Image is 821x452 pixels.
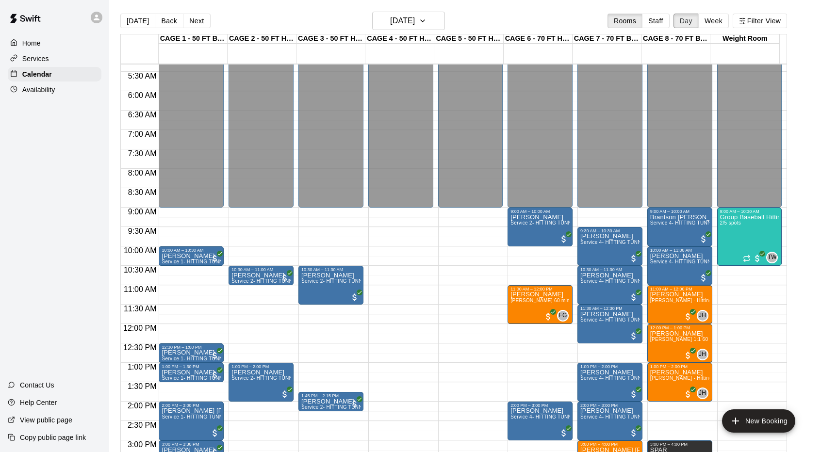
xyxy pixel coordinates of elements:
[162,345,221,350] div: 12:30 PM – 1:00 PM
[577,266,642,305] div: 10:30 AM – 11:30 AM: Erick Syktich
[228,34,296,44] div: CAGE 2 - 50 FT HYBRID BB/SB
[8,51,101,66] div: Services
[22,85,55,95] p: Availability
[650,442,709,447] div: 3:00 PM – 4:00 PM
[125,382,159,390] span: 1:30 PM
[210,254,220,263] span: All customers have paid
[280,273,290,283] span: All customers have paid
[126,149,159,158] span: 7:30 AM
[650,298,762,303] span: [PERSON_NAME] - Hitting 60min 1:1 instruction
[510,220,634,226] span: Service 2- HITTING TUNNEL RENTAL - 50ft Baseball
[766,252,778,263] div: TJ Wilcoxson
[162,414,340,420] span: Service 1- HITTING TUNNEL RENTAL - 50ft Baseball w/ Auto/Manual Feeder
[673,14,699,28] button: Day
[629,428,639,438] span: All customers have paid
[20,398,57,407] p: Help Center
[650,364,709,369] div: 1:00 PM – 2:00 PM
[350,292,360,302] span: All customers have paid
[434,34,503,44] div: CAGE 5 - 50 FT HYBRID SB/BB
[697,349,708,360] div: John Havird
[650,325,709,330] div: 12:00 PM – 1:00 PM
[22,38,41,48] p: Home
[510,298,677,303] span: [PERSON_NAME] 60 min 1:1 baseball hitting / fielding / pitching lessons
[20,380,54,390] p: Contact Us
[8,67,101,81] a: Calendar
[183,14,210,28] button: Next
[210,428,220,438] span: All customers have paid
[510,414,634,420] span: Service 4- HITTING TUNNEL RENTAL - 70ft Baseball
[159,402,224,440] div: 2:00 PM – 3:00 PM: Ryder Christensen
[301,278,425,284] span: Service 2- HITTING TUNNEL RENTAL - 50ft Baseball
[722,409,795,433] button: add
[510,403,570,408] div: 2:00 PM – 3:00 PM
[504,34,573,44] div: CAGE 6 - 70 FT HIT TRAX
[162,248,221,253] div: 10:00 AM – 10:30 AM
[580,228,640,233] div: 9:30 AM – 10:30 AM
[733,14,787,28] button: Filter View
[577,305,642,343] div: 11:30 AM – 12:30 PM: Mauricio Lugo
[753,254,762,263] span: All customers have paid
[121,285,159,293] span: 11:00 AM
[301,393,361,398] div: 1:45 PM – 2:15 PM
[159,343,224,363] div: 12:30 PM – 1:00 PM: Noah Baeza
[121,305,159,313] span: 11:30 AM
[650,248,709,253] div: 10:00 AM – 11:00 AM
[126,72,159,80] span: 5:30 AM
[647,363,712,402] div: 1:00 PM – 2:00 PM: John Havird - Hitting 60min 1:1 instruction
[510,287,570,291] div: 11:00 AM – 12:00 PM
[647,246,712,285] div: 10:00 AM – 11:00 AM: Jonathan Leighton
[608,14,642,28] button: Rooms
[162,442,221,447] div: 3:00 PM – 3:30 PM
[121,324,159,332] span: 12:00 PM
[508,402,573,440] div: 2:00 PM – 3:00 PM: Scott Lowrey
[162,375,340,381] span: Service 1- HITTING TUNNEL RENTAL - 50ft Baseball w/ Auto/Manual Feeder
[126,91,159,99] span: 6:00 AM
[701,387,708,399] span: John Havird
[231,364,291,369] div: 1:00 PM – 2:00 PM
[125,402,159,410] span: 2:00 PM
[508,208,573,246] div: 9:00 AM – 10:00 AM: Service 2- HITTING TUNNEL RENTAL - 50ft Baseball
[650,209,709,214] div: 9:00 AM – 10:00 AM
[159,34,228,44] div: CAGE 1 - 50 FT BASEBALL w/ Auto Feeder
[699,350,706,359] span: JH
[126,208,159,216] span: 9:00 AM
[125,363,159,371] span: 1:00 PM
[22,69,52,79] p: Calendar
[120,14,155,28] button: [DATE]
[701,349,708,360] span: John Havird
[580,414,704,420] span: Service 4- HITTING TUNNEL RENTAL - 70ft Baseball
[20,415,72,425] p: View public page
[629,389,639,399] span: All customers have paid
[561,310,569,322] span: Frankie Gulko
[629,292,639,302] span: All customers have paid
[697,310,708,322] div: John Havird
[642,14,670,28] button: Staff
[301,267,361,272] div: 10:30 AM – 11:30 AM
[647,324,712,363] div: 12:00 PM – 1:00 PM: Thomas Byrnes
[559,428,569,438] span: All customers have paid
[20,433,86,442] p: Copy public page link
[121,343,159,352] span: 12:30 PM
[743,255,751,262] span: Recurring event
[683,389,693,399] span: All customers have paid
[121,266,159,274] span: 10:30 AM
[155,14,183,28] button: Back
[683,351,693,360] span: All customers have paid
[280,389,290,399] span: All customers have paid
[126,188,159,196] span: 8:30 AM
[580,267,640,272] div: 10:30 AM – 11:30 AM
[647,285,712,324] div: 11:00 AM – 12:00 PM: Jackson Lewis
[162,403,221,408] div: 2:00 PM – 3:00 PM
[768,253,777,262] span: TW
[159,363,224,382] div: 1:00 PM – 1:30 PM: Noah Baeza
[210,351,220,360] span: All customers have paid
[559,234,569,244] span: All customers have paid
[126,169,159,177] span: 8:00 AM
[720,209,779,214] div: 9:00 AM – 10:30 AM
[301,404,425,410] span: Service 2- HITTING TUNNEL RENTAL - 50ft Baseball
[8,36,101,50] a: Home
[629,254,639,263] span: All customers have paid
[126,111,159,119] span: 6:30 AM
